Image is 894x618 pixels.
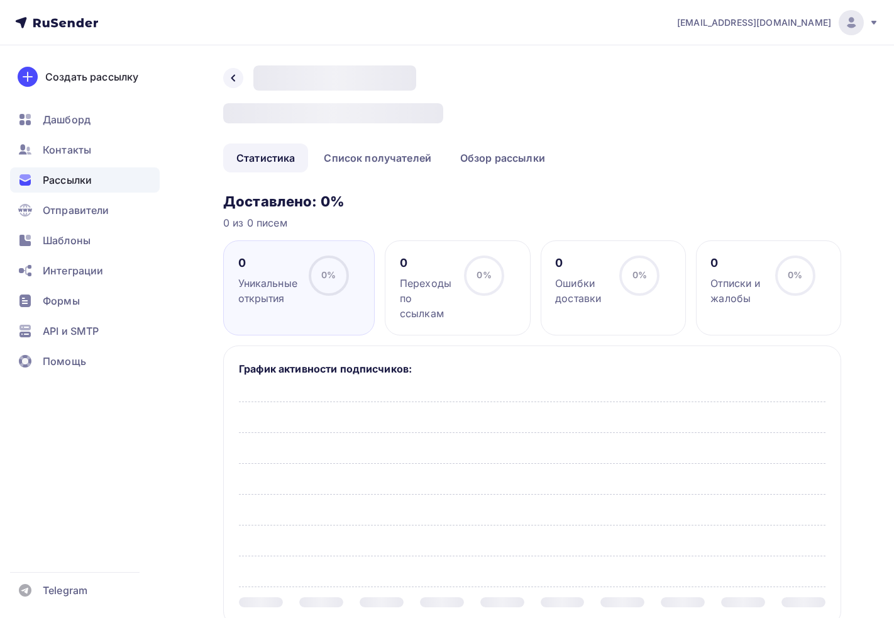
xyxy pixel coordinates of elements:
div: Создать рассылку [45,69,138,84]
div: 0 [400,256,453,271]
div: Ошибки доставки [555,276,608,306]
span: Шаблоны [43,233,91,248]
span: [EMAIL_ADDRESS][DOMAIN_NAME] [677,16,831,29]
div: 0 [710,256,763,271]
a: Список получателей [311,143,444,172]
span: Интеграции [43,263,103,278]
div: Отписки и жалобы [710,276,763,306]
span: API и SMTP [43,323,99,339]
a: Шаблоны [10,228,160,253]
span: Рассылки [43,172,92,188]
a: Дашборд [10,107,160,132]
span: Формы [43,293,80,308]
a: Отправители [10,198,160,223]
span: 0% [321,269,336,280]
span: Telegram [43,583,87,598]
span: Отправители [43,203,109,218]
a: Формы [10,288,160,313]
h5: График активности подписчиков: [239,361,825,376]
a: Контакты [10,137,160,162]
div: 0 из 0 писем [223,215,841,230]
span: Дашборд [43,112,91,127]
span: 0% [632,269,647,280]
a: Статистика [223,143,308,172]
a: [EMAIL_ADDRESS][DOMAIN_NAME] [677,10,879,35]
span: Помощь [43,354,86,369]
div: 0 [238,256,297,271]
a: Обзор рассылки [447,143,558,172]
a: Рассылки [10,167,160,193]
h3: Доставлено: 0% [223,193,841,210]
div: 0 [555,256,608,271]
div: Переходы по ссылкам [400,276,453,321]
span: 0% [477,269,491,280]
span: 0% [788,269,802,280]
span: Контакты [43,142,91,157]
div: Уникальные открытия [238,276,297,306]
